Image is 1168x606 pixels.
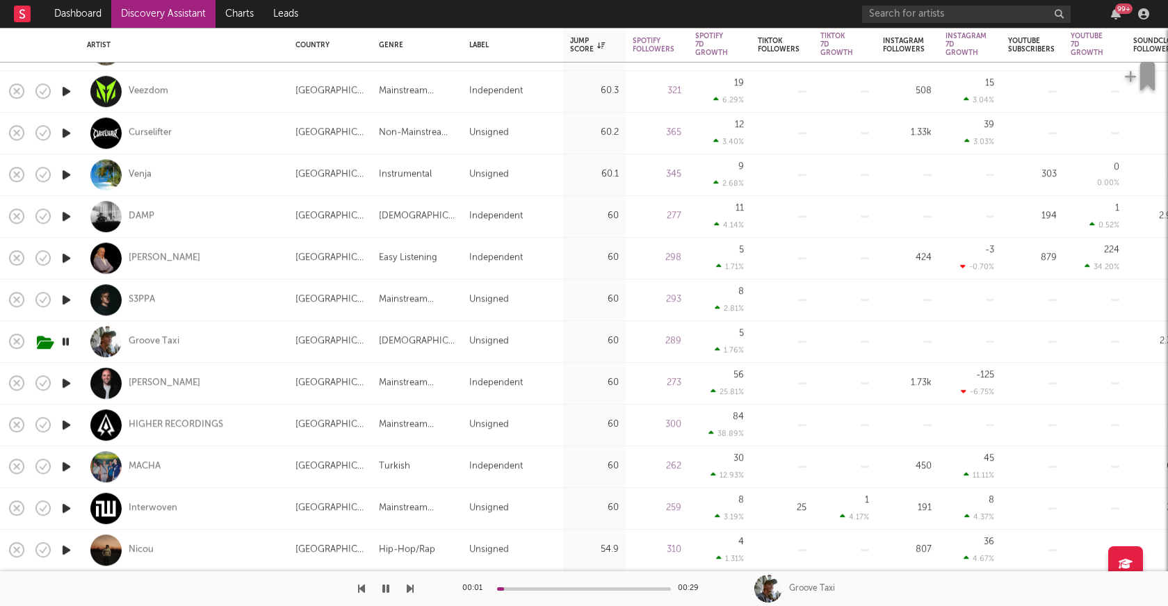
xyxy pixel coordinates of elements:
div: -3 [985,245,994,254]
div: Independent [469,375,523,392]
div: Hip-Hop/Rap [379,542,435,559]
div: 0 [1114,163,1119,172]
div: 12 [735,120,744,129]
div: 45 [984,454,994,463]
div: 8 [738,287,744,296]
div: 1 [1115,204,1119,213]
div: 34.20 % [1085,262,1119,271]
div: Tiktok Followers [758,37,800,54]
div: Jump Score [570,37,605,54]
div: 1.31 % [716,554,744,563]
div: 60 [570,375,619,392]
div: 00:01 [462,580,490,597]
div: 8 [738,496,744,505]
div: 807 [883,542,932,559]
div: 60.3 [570,83,619,100]
div: -6.75 % [961,387,994,396]
div: 54.9 [570,542,619,559]
div: 277 [633,208,681,225]
div: 194 [1008,208,1057,225]
div: 321 [633,83,681,100]
div: Curselifter [129,127,172,140]
div: 298 [633,250,681,267]
div: [DEMOGRAPHIC_DATA] [379,208,455,225]
div: 450 [883,459,932,475]
a: Veezdom [129,85,168,98]
div: [PERSON_NAME] [129,377,200,390]
div: Label [469,41,549,49]
div: Turkish [379,459,410,475]
div: 36 [984,537,994,546]
div: 4.37 % [964,512,994,521]
div: 25.81 % [711,387,744,396]
button: 99+ [1111,8,1121,19]
div: Mainstream Electronic [379,500,455,517]
div: 60 [570,292,619,309]
div: Unsigned [469,417,509,434]
div: Country [295,41,358,49]
a: Interwoven [129,502,177,515]
div: [GEOGRAPHIC_DATA] [295,500,365,517]
div: 84 [733,412,744,421]
div: Easy Listening [379,250,437,267]
div: 262 [633,459,681,475]
div: [GEOGRAPHIC_DATA] [295,417,365,434]
div: [GEOGRAPHIC_DATA] [295,334,365,350]
div: 4 [738,537,744,546]
div: [GEOGRAPHIC_DATA] [295,292,365,309]
a: DAMP [129,211,154,223]
div: 4.17 % [840,512,869,521]
div: Mainstream Electronic [379,417,455,434]
div: 303 [1008,167,1057,183]
div: 60.1 [570,167,619,183]
div: [GEOGRAPHIC_DATA] [295,125,365,142]
div: 38.89 % [708,429,744,438]
div: Unsigned [469,292,509,309]
div: 60 [570,334,619,350]
div: Instrumental [379,167,432,183]
div: 5 [739,245,744,254]
div: [PERSON_NAME] [129,252,200,265]
div: 4.14 % [714,220,744,229]
div: Unsigned [469,500,509,517]
div: [GEOGRAPHIC_DATA] [295,208,365,225]
div: 15 [985,79,994,88]
a: MACHA [129,461,161,473]
div: Unsigned [469,334,509,350]
div: 39 [984,120,994,129]
div: 879 [1008,250,1057,267]
div: Mainstream Electronic [379,375,455,392]
div: [GEOGRAPHIC_DATA] [295,375,365,392]
input: Search for artists [862,6,1071,23]
div: 1.71 % [716,262,744,271]
div: 60 [570,459,619,475]
div: 56 [733,370,744,379]
div: 273 [633,375,681,392]
div: 2.81 % [715,304,744,313]
div: 30 [733,454,744,463]
div: [GEOGRAPHIC_DATA] [295,167,365,183]
div: YouTube Subscribers [1008,37,1055,54]
div: 4.67 % [964,554,994,563]
div: [GEOGRAPHIC_DATA] [295,250,365,267]
div: 60.2 [570,125,619,142]
div: Groove Taxi [789,582,835,595]
div: 289 [633,334,681,350]
div: 424 [883,250,932,267]
div: Spotify Followers [633,37,674,54]
div: 1.73k [883,375,932,392]
div: Independent [469,459,523,475]
div: 99 + [1115,3,1133,14]
div: 6.29 % [713,95,744,104]
div: Independent [469,83,523,100]
a: Groove Taxi [129,336,179,348]
div: Artist [87,41,275,49]
a: S3PPA [129,294,155,306]
div: 12.93 % [711,470,744,480]
div: Nicou [129,544,154,557]
div: 60 [570,250,619,267]
div: 224 [1104,245,1119,254]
